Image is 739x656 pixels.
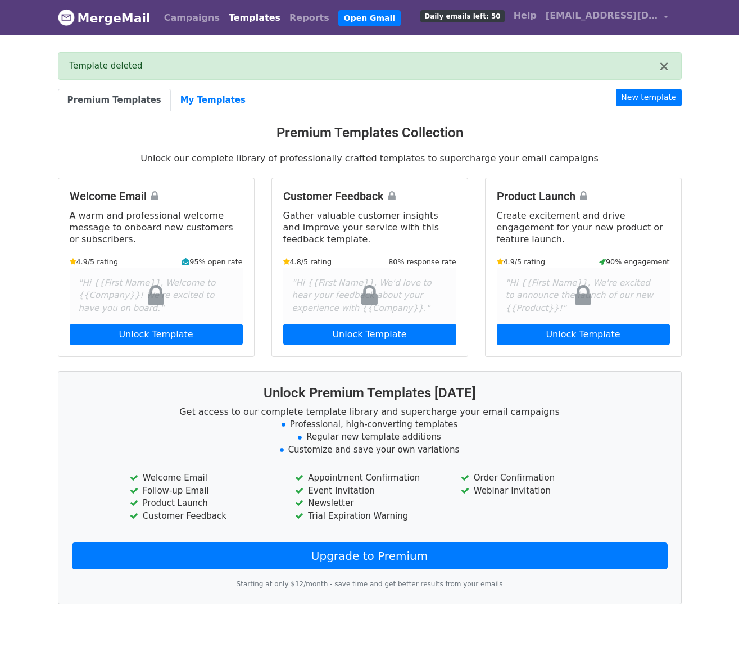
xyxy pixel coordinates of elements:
[171,89,255,112] a: My Templates
[182,256,242,267] small: 95% open rate
[70,268,243,324] div: "Hi {{First Name}}, Welcome to {{Company}}! We're excited to have you on board."
[70,60,659,73] div: Template deleted
[70,256,119,267] small: 4.9/5 rating
[58,125,682,141] h3: Premium Templates Collection
[130,472,278,485] li: Welcome Email
[295,472,443,485] li: Appointment Confirmation
[295,510,443,523] li: Trial Expiration Warning
[72,385,668,401] h3: Unlock Premium Templates [DATE]
[283,256,332,267] small: 4.8/5 rating
[295,497,443,510] li: Newsletter
[338,10,401,26] a: Open Gmail
[461,472,609,485] li: Order Confirmation
[658,60,669,73] button: ×
[616,89,681,106] a: New template
[224,7,285,29] a: Templates
[58,89,171,112] a: Premium Templates
[283,324,456,345] a: Unlock Template
[72,578,668,590] p: Starting at only $12/month - save time and get better results from your emails
[283,268,456,324] div: "Hi {{First Name}}, We'd love to hear your feedback about your experience with {{Company}}."
[497,210,670,245] p: Create excitement and drive engagement for your new product or feature launch.
[160,7,224,29] a: Campaigns
[72,418,668,431] li: Professional, high-converting templates
[283,210,456,245] p: Gather valuable customer insights and improve your service with this feedback template.
[416,4,509,27] a: Daily emails left: 50
[461,485,609,497] li: Webinar Invitation
[420,10,504,22] span: Daily emails left: 50
[70,210,243,245] p: A warm and professional welcome message to onboard new customers or subscribers.
[130,497,278,510] li: Product Launch
[130,485,278,497] li: Follow-up Email
[130,510,278,523] li: Customer Feedback
[72,444,668,456] li: Customize and save your own variations
[509,4,541,27] a: Help
[497,256,546,267] small: 4.9/5 rating
[497,268,670,324] div: "Hi {{First Name}}, We're excited to announce the launch of our new {{Product}}!"
[285,7,334,29] a: Reports
[497,189,670,203] h4: Product Launch
[546,9,658,22] span: [EMAIL_ADDRESS][DOMAIN_NAME]
[58,6,151,30] a: MergeMail
[58,9,75,26] img: MergeMail logo
[283,189,456,203] h4: Customer Feedback
[599,256,670,267] small: 90% engagement
[58,152,682,164] p: Unlock our complete library of professionally crafted templates to supercharge your email campaigns
[497,324,670,345] a: Unlock Template
[70,324,243,345] a: Unlock Template
[388,256,456,267] small: 80% response rate
[541,4,673,31] a: [EMAIL_ADDRESS][DOMAIN_NAME]
[295,485,443,497] li: Event Invitation
[72,406,668,418] p: Get access to our complete template library and supercharge your email campaigns
[72,431,668,444] li: Regular new template additions
[70,189,243,203] h4: Welcome Email
[72,542,668,569] a: Upgrade to Premium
